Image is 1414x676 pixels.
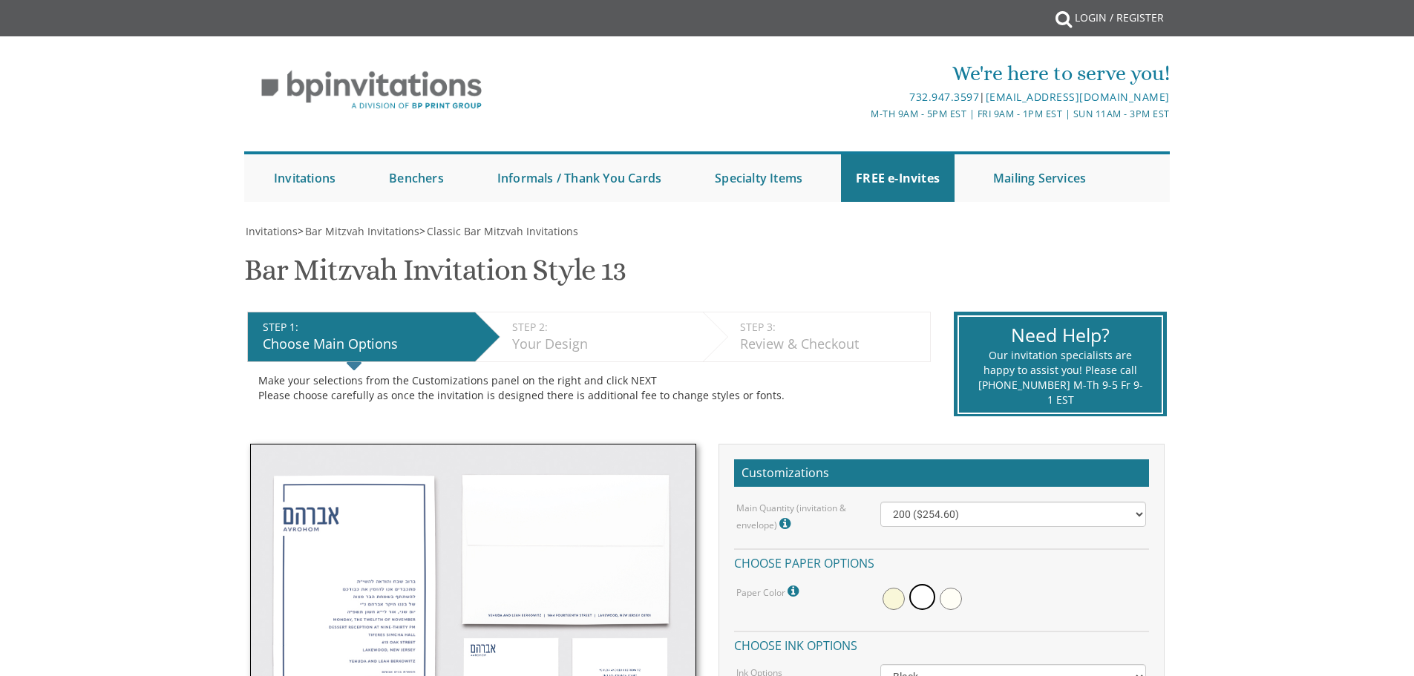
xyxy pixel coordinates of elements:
label: Paper Color [736,582,802,601]
a: Benchers [374,154,459,202]
span: > [419,224,578,238]
div: Our invitation specialists are happy to assist you! Please call [PHONE_NUMBER] M-Th 9-5 Fr 9-1 EST [978,348,1143,407]
a: Classic Bar Mitzvah Invitations [425,224,578,238]
a: Invitations [244,224,298,238]
div: | [554,88,1170,106]
span: Bar Mitzvah Invitations [305,224,419,238]
img: BP Invitation Loft [244,59,499,121]
a: Mailing Services [978,154,1101,202]
div: Your Design [512,335,695,354]
div: Choose Main Options [263,335,468,354]
div: STEP 3: [740,320,923,335]
div: STEP 1: [263,320,468,335]
div: M-Th 9am - 5pm EST | Fri 9am - 1pm EST | Sun 11am - 3pm EST [554,106,1170,122]
span: Classic Bar Mitzvah Invitations [427,224,578,238]
div: We're here to serve you! [554,59,1170,88]
a: FREE e-Invites [841,154,955,202]
iframe: chat widget [1322,583,1414,654]
span: Invitations [246,224,298,238]
a: [EMAIL_ADDRESS][DOMAIN_NAME] [986,90,1170,104]
a: Invitations [259,154,350,202]
div: STEP 2: [512,320,695,335]
div: Need Help? [978,322,1143,349]
h2: Customizations [734,459,1149,488]
div: Review & Checkout [740,335,923,354]
a: Informals / Thank You Cards [482,154,676,202]
span: > [298,224,419,238]
div: Make your selections from the Customizations panel on the right and click NEXT Please choose care... [258,373,920,403]
label: Main Quantity (invitation & envelope) [736,502,858,534]
a: Specialty Items [700,154,817,202]
a: 732.947.3597 [909,90,979,104]
h1: Bar Mitzvah Invitation Style 13 [244,254,626,298]
a: Bar Mitzvah Invitations [304,224,419,238]
h4: Choose paper options [734,548,1149,574]
h4: Choose ink options [734,631,1149,657]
